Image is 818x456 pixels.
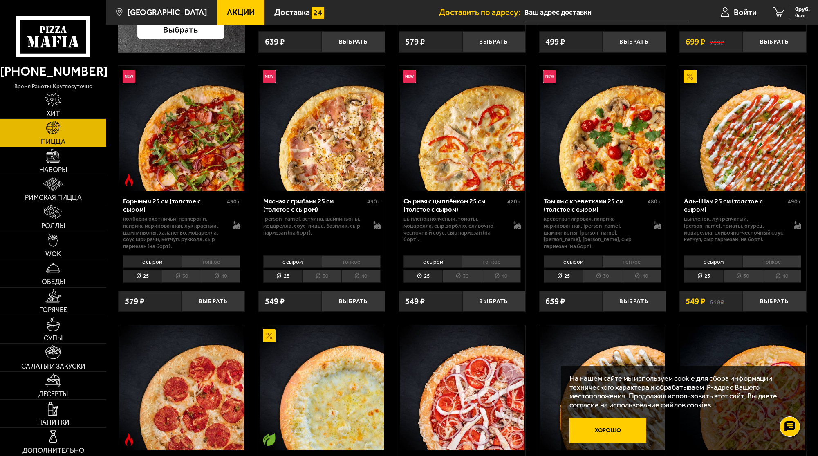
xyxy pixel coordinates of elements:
[38,391,68,398] span: Десерты
[544,215,645,249] p: креветка тигровая, паприка маринованная, [PERSON_NAME], шампиньоны, [PERSON_NAME], [PERSON_NAME],...
[118,66,245,190] a: НовинкаОстрое блюдоГорыныч 25 см (толстое с сыром)
[123,197,225,213] div: Горыныч 25 см (толстое с сыром)
[265,297,285,306] span: 549 ₽
[795,13,810,18] span: 0 шт.
[507,198,521,205] span: 420 г
[743,31,806,52] button: Выбрать
[263,255,322,267] li: с сыром
[274,8,310,16] span: Доставка
[710,297,724,306] s: 618 ₽
[403,197,505,213] div: Сырная с цыплёнком 25 см (толстое с сыром)
[603,31,666,52] button: Выбрать
[118,325,245,450] a: Острое блюдоПепперони Пиканто 25 см (толстое с сыром)
[742,255,801,267] li: тонкое
[367,198,381,205] span: 430 г
[260,66,384,190] img: Мясная с грибами 25 см (толстое с сыром)
[263,70,276,83] img: Новинка
[123,70,135,83] img: Новинка
[400,325,524,450] img: Петровская 25 см (толстое с сыром)
[788,198,801,205] span: 490 г
[399,325,526,450] a: Петровская 25 см (толстое с сыром)
[602,255,661,267] li: тонкое
[442,270,481,283] li: 30
[44,335,63,342] span: Супы
[39,306,67,313] span: Горячее
[263,433,276,446] img: Вегетарианское блюдо
[399,66,526,190] a: НовинкаСырная с цыплёнком 25 см (толстое с сыром)
[260,325,384,450] img: 4 сыра 25 см (толстое с сыром)
[540,66,665,190] img: Том ям с креветками 25 см (толстое с сыром)
[622,270,661,283] li: 40
[263,329,276,342] img: Акционный
[37,419,69,426] span: Напитки
[648,198,661,205] span: 480 г
[482,270,521,283] li: 40
[543,70,556,83] img: Новинка
[762,270,801,283] li: 40
[545,297,565,306] span: 659 ₽
[686,38,705,46] span: 699 ₽
[544,270,583,283] li: 25
[462,255,521,267] li: тонкое
[258,325,385,450] a: АкционныйВегетарианское блюдо4 сыра 25 см (толстое с сыром)
[119,325,244,450] img: Пепперони Пиканто 25 см (толстое с сыром)
[302,270,341,283] li: 30
[123,215,224,249] p: колбаски Охотничьи, пепперони, паприка маринованная, лук красный, шампиньоны, халапеньо, моцарелл...
[539,66,666,190] a: НовинкаТом ям с креветками 25 см (толстое с сыром)
[544,255,602,267] li: с сыром
[403,255,462,267] li: с сыром
[679,325,806,450] a: Чикен Фреш 25 см (толстое с сыром)
[41,222,65,229] span: Роллы
[201,270,240,283] li: 40
[341,270,381,283] li: 40
[182,255,240,267] li: тонкое
[524,5,688,20] input: Ваш адрес доставки
[322,31,385,52] button: Выбрать
[603,291,666,312] button: Выбрать
[162,270,201,283] li: 30
[405,38,425,46] span: 579 ₽
[710,38,724,46] s: 799 ₽
[182,291,245,312] button: Выбрать
[263,270,302,283] li: 25
[462,31,526,52] button: Выбрать
[400,66,524,190] img: Сырная с цыплёнком 25 см (толстое с сыром)
[21,363,85,370] span: Салаты и закуски
[25,194,82,201] span: Римская пицца
[403,70,416,83] img: Новинка
[123,255,182,267] li: с сыром
[322,291,385,312] button: Выбрать
[45,250,61,257] span: WOK
[125,297,144,306] span: 579 ₽
[684,70,696,83] img: Акционный
[263,197,365,213] div: Мясная с грибами 25 см (толстое с сыром)
[227,198,240,205] span: 430 г
[544,197,645,213] div: Том ям с креветками 25 см (толстое с сыром)
[684,215,785,243] p: цыпленок, лук репчатый, [PERSON_NAME], томаты, огурец, моцарелла, сливочно-чесночный соус, кетчуп...
[312,7,324,19] img: 15daf4d41897b9f0e9f617042186c801.svg
[723,270,762,283] li: 30
[227,8,255,16] span: Акции
[680,325,805,450] img: Чикен Фреш 25 см (толстое с сыром)
[403,270,442,283] li: 25
[569,374,793,409] p: На нашем сайте мы используем cookie для сбора информации технического характера и обрабатываем IP...
[39,166,67,173] span: Наборы
[265,38,285,46] span: 639 ₽
[684,270,723,283] li: 25
[403,215,505,243] p: цыпленок копченый, томаты, моцарелла, сыр дорблю, сливочно-чесночный соус, сыр пармезан (на борт).
[405,297,425,306] span: 549 ₽
[462,291,526,312] button: Выбрать
[569,418,646,444] button: Хорошо
[540,325,665,450] img: Грибная с цыплёнком и сулугуни 25 см (толстое с сыром)
[322,255,381,267] li: тонкое
[42,278,65,285] span: Обеды
[583,270,622,283] li: 30
[22,447,84,454] span: Дополнительно
[47,110,60,117] span: Хит
[128,8,207,16] span: [GEOGRAPHIC_DATA]
[539,325,666,450] a: Грибная с цыплёнком и сулугуни 25 см (толстое с сыром)
[439,8,524,16] span: Доставить по адресу:
[795,6,810,12] span: 0 руб.
[734,8,757,16] span: Войти
[679,66,806,190] a: АкционныйАль-Шам 25 см (толстое с сыром)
